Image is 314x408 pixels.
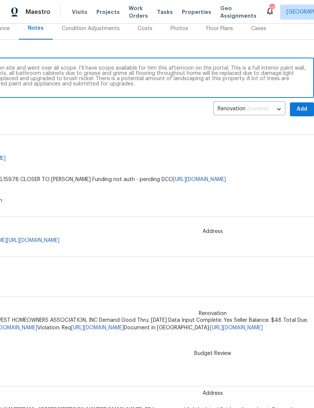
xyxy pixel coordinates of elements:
span: Tasks [157,9,173,15]
span: Work Orders [129,5,148,20]
span: Visits [72,8,87,16]
div: Notes [28,24,44,32]
button: Add [290,102,314,116]
a: [URL][DOMAIN_NAME] [71,325,124,330]
span: Renovation [194,310,231,317]
span: Projects [96,8,120,16]
span: Budget Review [190,350,236,357]
div: Costs [138,25,152,32]
span: (current) [247,106,268,111]
span: Address [198,228,227,235]
div: Cases [251,25,266,32]
div: Renovation (current) [213,100,285,119]
span: Geo Assignments [220,5,256,20]
span: Properties [182,8,211,16]
a: [URL][DOMAIN_NAME] [7,238,59,243]
span: Maestro [26,8,50,16]
div: Floor Plans [206,25,233,32]
div: Photos [171,25,188,32]
div: Condition Adjustments [62,25,120,32]
span: Add [296,105,308,114]
span: Address [198,390,227,397]
a: [URL][DOMAIN_NAME] [173,177,226,182]
div: 23 [269,5,274,12]
a: [URL][DOMAIN_NAME] [210,325,263,330]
